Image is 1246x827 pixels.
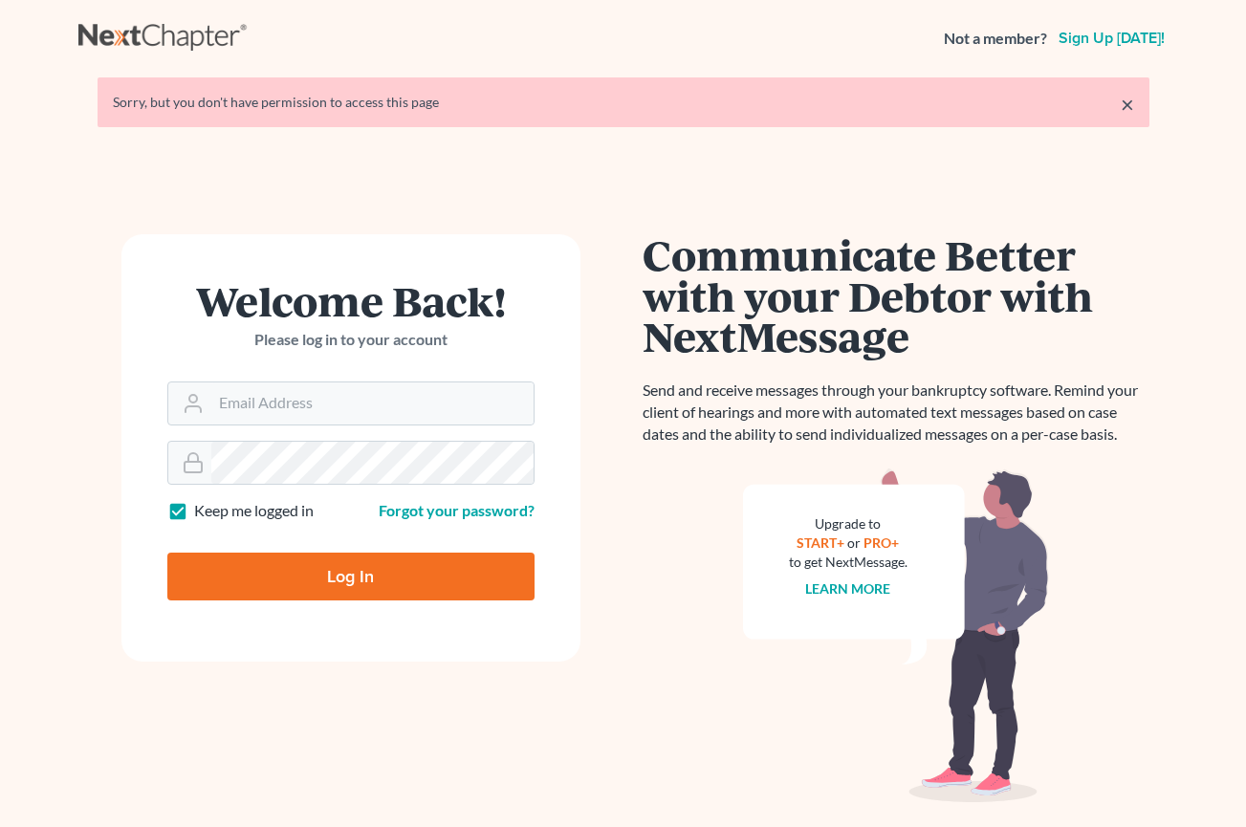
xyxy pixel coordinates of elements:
[211,382,534,424] input: Email Address
[863,534,899,551] a: PRO+
[847,534,861,551] span: or
[797,534,844,551] a: START+
[167,553,535,600] input: Log In
[167,329,535,351] p: Please log in to your account
[789,514,907,533] div: Upgrade to
[805,580,890,597] a: Learn more
[167,280,535,321] h1: Welcome Back!
[743,468,1049,803] img: nextmessage_bg-59042aed3d76b12b5cd301f8e5b87938c9018125f34e5fa2b7a6b67550977c72.svg
[194,500,314,522] label: Keep me logged in
[1055,31,1169,46] a: Sign up [DATE]!
[113,93,1134,112] div: Sorry, but you don't have permission to access this page
[643,380,1149,446] p: Send and receive messages through your bankruptcy software. Remind your client of hearings and mo...
[944,28,1047,50] strong: Not a member?
[643,234,1149,357] h1: Communicate Better with your Debtor with NextMessage
[1121,93,1134,116] a: ×
[379,501,535,519] a: Forgot your password?
[789,553,907,572] div: to get NextMessage.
